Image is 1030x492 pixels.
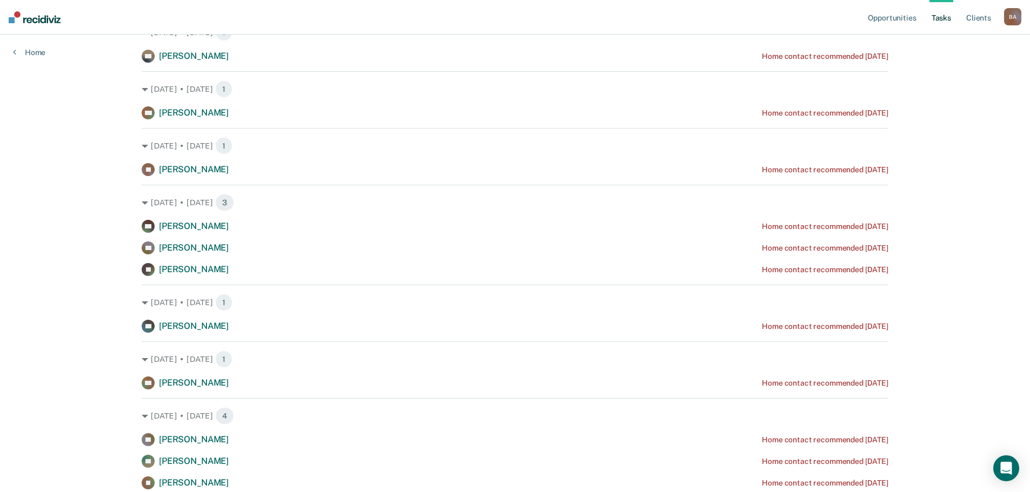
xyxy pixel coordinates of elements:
[142,80,888,98] div: [DATE] • [DATE] 1
[159,378,229,388] span: [PERSON_NAME]
[159,321,229,331] span: [PERSON_NAME]
[762,478,888,488] div: Home contact recommended [DATE]
[762,379,888,388] div: Home contact recommended [DATE]
[762,244,888,253] div: Home contact recommended [DATE]
[159,264,229,274] span: [PERSON_NAME]
[215,194,234,211] span: 3
[159,221,229,231] span: [PERSON_NAME]
[142,351,888,368] div: [DATE] • [DATE] 1
[993,455,1019,481] div: Open Intercom Messenger
[159,477,229,488] span: [PERSON_NAME]
[142,194,888,211] div: [DATE] • [DATE] 3
[762,109,888,118] div: Home contact recommended [DATE]
[215,351,232,368] span: 1
[159,242,229,253] span: [PERSON_NAME]
[215,80,232,98] span: 1
[142,407,888,424] div: [DATE] • [DATE] 4
[762,435,888,444] div: Home contact recommended [DATE]
[762,457,888,466] div: Home contact recommended [DATE]
[159,456,229,466] span: [PERSON_NAME]
[762,322,888,331] div: Home contact recommended [DATE]
[762,52,888,61] div: Home contact recommended [DATE]
[142,137,888,154] div: [DATE] • [DATE] 1
[159,164,229,174] span: [PERSON_NAME]
[159,51,229,61] span: [PERSON_NAME]
[142,294,888,311] div: [DATE] • [DATE] 1
[1004,8,1021,25] div: B A
[215,294,232,311] span: 1
[762,165,888,174] div: Home contact recommended [DATE]
[215,407,234,424] span: 4
[215,137,232,154] span: 1
[13,48,45,57] a: Home
[762,222,888,231] div: Home contact recommended [DATE]
[1004,8,1021,25] button: BA
[159,107,229,118] span: [PERSON_NAME]
[159,434,229,444] span: [PERSON_NAME]
[9,11,61,23] img: Recidiviz
[762,265,888,274] div: Home contact recommended [DATE]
